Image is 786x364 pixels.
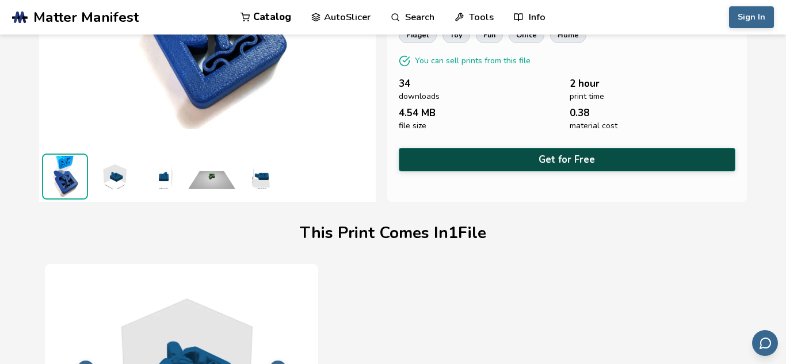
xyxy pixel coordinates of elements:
[399,108,436,118] span: 4.54 MB
[476,27,503,43] a: fun
[509,27,544,43] a: office
[238,154,284,200] img: 1_3D_Dimensions
[33,9,139,25] span: Matter Manifest
[399,148,735,171] button: Get for Free
[570,92,604,101] span: print time
[399,92,440,101] span: downloads
[570,78,600,89] span: 2 hour
[752,330,778,356] button: Send feedback via email
[189,154,235,200] img: 1_Print_Preview
[729,6,774,28] button: Sign In
[399,121,426,131] span: file size
[399,78,410,89] span: 34
[399,27,437,43] a: fidget
[300,224,486,242] h1: This Print Comes In 1 File
[570,108,589,118] span: 0.38
[91,154,137,200] img: 1_3D_Dimensions
[570,121,617,131] span: material cost
[442,27,470,43] a: toy
[140,154,186,200] img: 1_3D_Dimensions
[550,27,586,43] a: home
[415,55,531,67] p: You can sell prints from this file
